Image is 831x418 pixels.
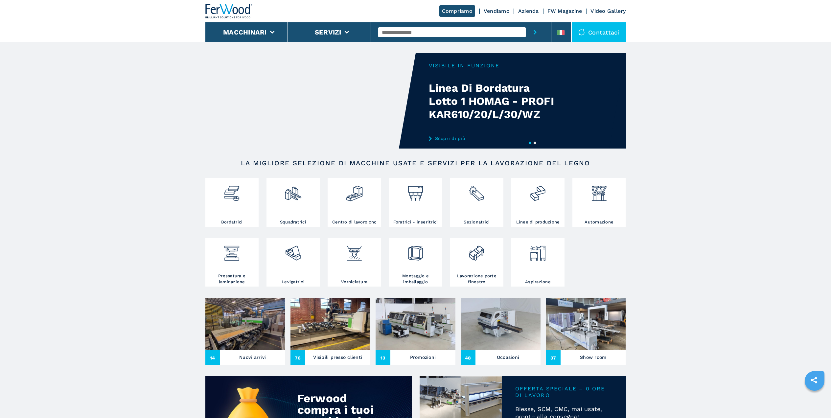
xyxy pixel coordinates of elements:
button: submit-button [526,22,544,42]
img: Show room [546,298,626,350]
h3: Pressatura e laminazione [207,273,257,285]
a: Bordatrici [205,178,259,227]
a: Nuovi arrivi14Nuovi arrivi [205,298,285,365]
img: squadratrici_2.png [284,180,302,202]
div: Contattaci [572,22,626,42]
a: Video Gallery [590,8,626,14]
h3: Montaggio e imballaggio [390,273,440,285]
a: Pressatura e laminazione [205,238,259,287]
h3: Nuovi arrivi [239,353,266,362]
a: sharethis [806,372,822,388]
h3: Sezionatrici [464,219,490,225]
span: 14 [205,350,220,365]
img: Nuovi arrivi [205,298,285,350]
h3: Automazione [585,219,613,225]
h3: Verniciatura [341,279,367,285]
img: automazione.png [590,180,608,202]
h3: Lavorazione porte finestre [452,273,502,285]
a: Scopri di più [429,136,558,141]
img: Visibili presso clienti [290,298,370,350]
img: linee_di_produzione_2.png [529,180,546,202]
img: foratrici_inseritrici_2.png [407,180,424,202]
span: 37 [546,350,561,365]
img: Occasioni [461,298,541,350]
img: verniciatura_1.png [346,240,363,262]
h3: Occasioni [497,353,519,362]
h2: LA MIGLIORE SELEZIONE DI MACCHINE USATE E SERVIZI PER LA LAVORAZIONE DEL LEGNO [226,159,605,167]
img: Promozioni [376,298,455,350]
h3: Centro di lavoro cnc [332,219,376,225]
img: montaggio_imballaggio_2.png [407,240,424,262]
h3: Promozioni [410,353,436,362]
a: Lavorazione porte finestre [450,238,503,287]
a: Squadratrici [266,178,320,227]
video: Your browser does not support the video tag. [205,53,416,149]
span: 76 [290,350,305,365]
a: Azienda [518,8,539,14]
h3: Visibili presso clienti [313,353,362,362]
a: Promozioni13Promozioni [376,298,455,365]
h3: Show room [580,353,606,362]
img: Ferwood [205,4,253,18]
a: Occasioni48Occasioni [461,298,541,365]
img: bordatrici_1.png [223,180,241,202]
h3: Linee di produzione [516,219,560,225]
img: Contattaci [578,29,585,35]
img: sezionatrici_2.png [468,180,485,202]
a: Centro di lavoro cnc [328,178,381,227]
a: FW Magazine [547,8,582,14]
button: 1 [529,142,531,144]
a: Compriamo [439,5,475,17]
a: Linee di produzione [511,178,565,227]
a: Montaggio e imballaggio [389,238,442,287]
a: Verniciatura [328,238,381,287]
a: Automazione [572,178,626,227]
button: Servizi [315,28,341,36]
img: centro_di_lavoro_cnc_2.png [346,180,363,202]
h3: Levigatrici [282,279,305,285]
button: 2 [534,142,536,144]
img: lavorazione_porte_finestre_2.png [468,240,485,262]
img: pressa-strettoia.png [223,240,241,262]
a: Sezionatrici [450,178,503,227]
h3: Foratrici - inseritrici [393,219,438,225]
a: Visibili presso clienti76Visibili presso clienti [290,298,370,365]
button: Macchinari [223,28,267,36]
img: levigatrici_2.png [284,240,302,262]
img: aspirazione_1.png [529,240,546,262]
a: Foratrici - inseritrici [389,178,442,227]
a: Show room37Show room [546,298,626,365]
span: 48 [461,350,475,365]
h3: Bordatrici [221,219,243,225]
a: Aspirazione [511,238,565,287]
h3: Aspirazione [525,279,551,285]
a: Levigatrici [266,238,320,287]
span: 13 [376,350,390,365]
h3: Squadratrici [280,219,306,225]
a: Vendiamo [484,8,510,14]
